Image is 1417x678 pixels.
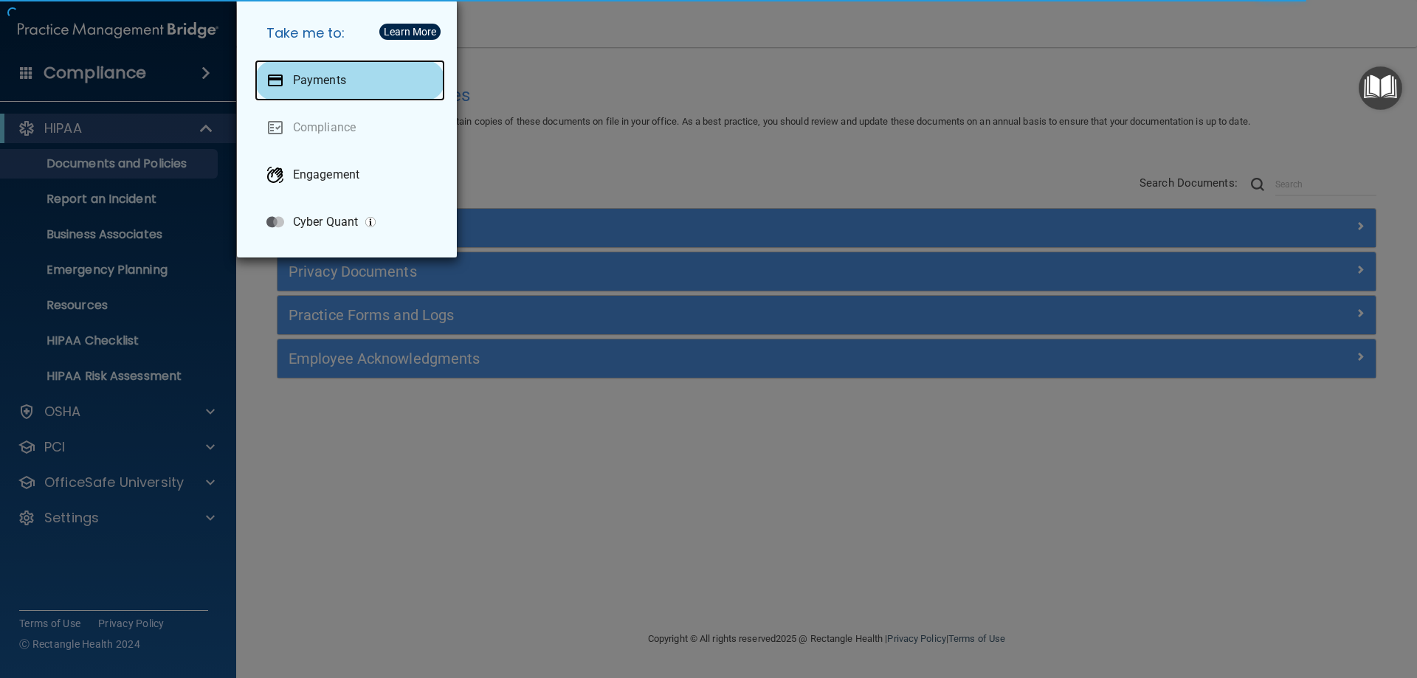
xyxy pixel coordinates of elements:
a: Payments [255,60,445,101]
p: Payments [293,73,346,88]
a: Engagement [255,154,445,196]
a: Cyber Quant [255,201,445,243]
button: Learn More [379,24,441,40]
button: Open Resource Center [1359,66,1402,110]
h5: Take me to: [255,13,445,54]
p: Engagement [293,167,359,182]
a: Compliance [255,107,445,148]
div: Learn More [384,27,436,37]
p: Cyber Quant [293,215,358,229]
